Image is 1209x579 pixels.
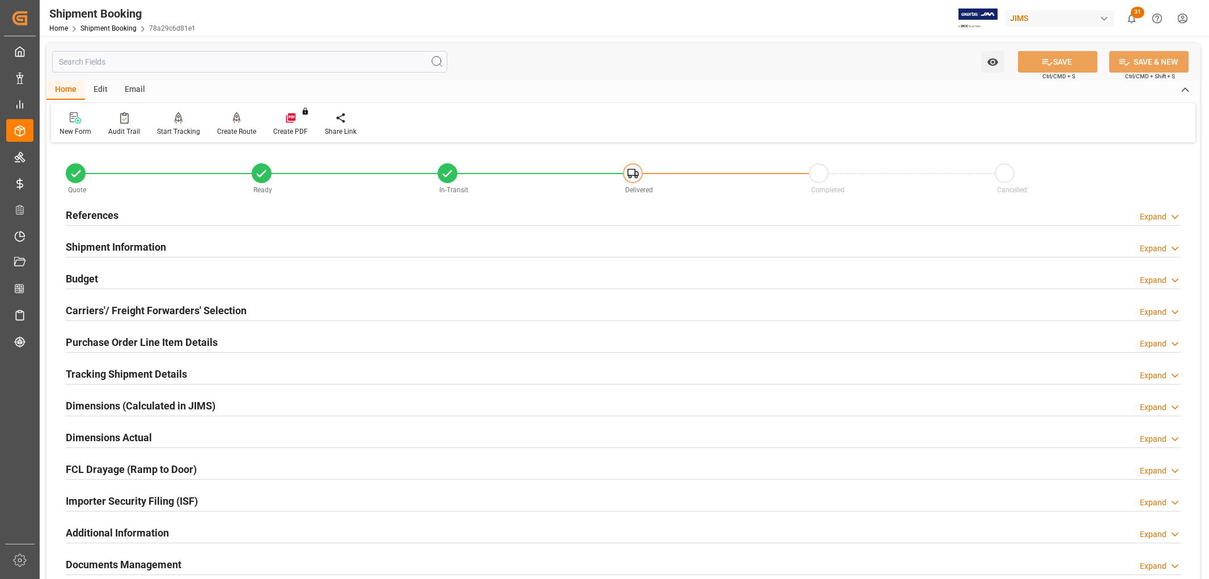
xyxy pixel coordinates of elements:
button: SAVE [1018,51,1097,73]
button: JIMS [1006,7,1119,29]
div: Expand [1140,402,1166,413]
div: Email [116,81,154,100]
div: Expand [1140,370,1166,382]
h2: Additional Information [66,525,169,540]
div: Share Link [325,126,357,137]
span: Quote [68,186,86,194]
span: Ctrl/CMD + Shift + S [1125,72,1175,81]
h2: Budget [66,271,98,286]
h2: Dimensions Actual [66,430,152,445]
span: Completed [811,186,845,194]
button: Help Center [1144,6,1170,31]
span: Cancelled [997,186,1027,194]
button: open menu [981,51,1004,73]
a: Shipment Booking [80,24,137,32]
h2: Purchase Order Line Item Details [66,335,218,350]
div: Expand [1140,243,1166,255]
h2: References [66,208,118,223]
img: Exertis%20JAM%20-%20Email%20Logo.jpg_1722504956.jpg [958,9,998,28]
h2: Importer Security Filing (ISF) [66,493,198,509]
div: Expand [1140,497,1166,509]
div: Expand [1140,560,1166,572]
h2: Dimensions (Calculated in JIMS) [66,398,215,413]
div: Create Route [217,126,256,137]
h2: Documents Management [66,557,181,572]
button: SAVE & NEW [1109,51,1189,73]
span: 31 [1131,7,1144,18]
div: Expand [1140,465,1166,477]
h2: Tracking Shipment Details [66,366,187,382]
div: New Form [60,126,91,137]
div: Expand [1140,274,1166,286]
a: Home [49,24,68,32]
h2: Shipment Information [66,239,166,255]
div: JIMS [1006,10,1114,27]
span: Ctrl/CMD + S [1042,72,1075,81]
div: Start Tracking [157,126,200,137]
div: Edit [85,81,116,100]
div: Expand [1140,306,1166,318]
div: Expand [1140,211,1166,223]
div: Expand [1140,529,1166,540]
span: In-Transit [439,186,468,194]
button: show 31 new notifications [1119,6,1144,31]
h2: Carriers'/ Freight Forwarders' Selection [66,303,247,318]
div: Expand [1140,338,1166,350]
div: Audit Trail [108,126,140,137]
span: Ready [253,186,272,194]
div: Home [46,81,85,100]
div: Shipment Booking [49,5,196,22]
div: Expand [1140,433,1166,445]
h2: FCL Drayage (Ramp to Door) [66,462,197,477]
span: Delivered [625,186,653,194]
input: Search Fields [52,51,447,73]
